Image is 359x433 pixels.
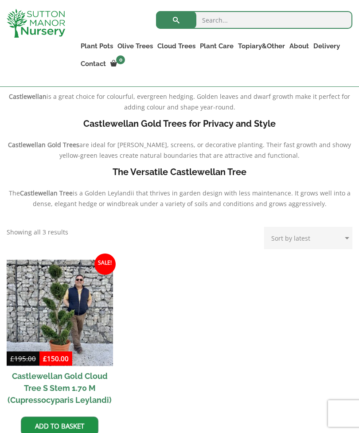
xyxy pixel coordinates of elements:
[10,354,36,363] bdi: 195.00
[7,260,113,410] a: Sale! Castlewellan Gold Cloud Tree S Stem 1.70 M (Cupressocyparis Leylandi)
[43,354,69,363] bdi: 150.00
[78,58,108,70] a: Contact
[8,140,79,149] b: Castlewellan Gold Trees
[78,40,115,52] a: Plant Pots
[287,40,311,52] a: About
[116,55,125,64] span: 0
[113,167,246,177] b: The Versatile Castlewellan Tree
[7,9,65,38] img: logo
[59,140,351,160] span: are ideal for [PERSON_NAME], screens, or decorative planting. Their fast growth and showy yellow-...
[94,254,116,275] span: Sale!
[9,92,47,101] b: Castlewellan
[155,40,198,52] a: Cloud Trees
[47,92,350,111] span: is a great choice for colourful, evergreen hedging. Golden leaves and dwarf growth make it perfec...
[236,40,287,52] a: Topiary&Other
[108,58,128,70] a: 0
[43,354,47,363] span: £
[156,11,352,29] input: Search...
[9,189,20,197] span: The
[7,227,68,238] p: Showing all 3 results
[115,40,155,52] a: Olive Trees
[198,40,236,52] a: Plant Care
[264,227,352,249] select: Shop order
[7,366,113,410] h2: Castlewellan Gold Cloud Tree S Stem 1.70 M (Cupressocyparis Leylandi)
[20,189,73,197] b: Castlewellan Tree
[7,260,113,366] img: Castlewellan Gold Cloud Tree S Stem 1.70 M (Cupressocyparis Leylandi)
[10,354,14,363] span: £
[311,40,342,52] a: Delivery
[33,189,351,208] span: is a Golden Leylandii that thrives in garden design with less maintenance. It grows well into a d...
[83,118,276,129] b: Castlewellan Gold Trees for Privacy and Style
